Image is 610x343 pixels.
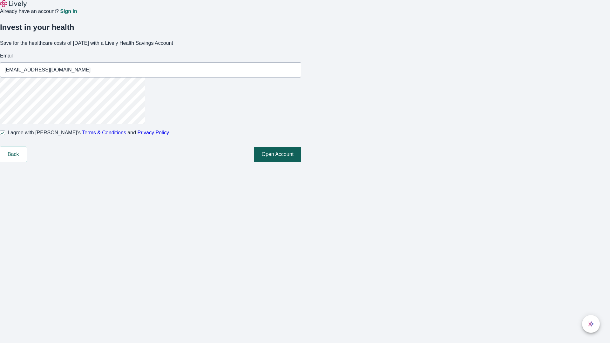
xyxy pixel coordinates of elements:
svg: Lively AI Assistant [588,321,594,327]
a: Terms & Conditions [82,130,126,135]
a: Privacy Policy [138,130,169,135]
button: Open Account [254,147,301,162]
a: Sign in [60,9,77,14]
span: I agree with [PERSON_NAME]’s and [8,129,169,137]
button: chat [582,315,600,333]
